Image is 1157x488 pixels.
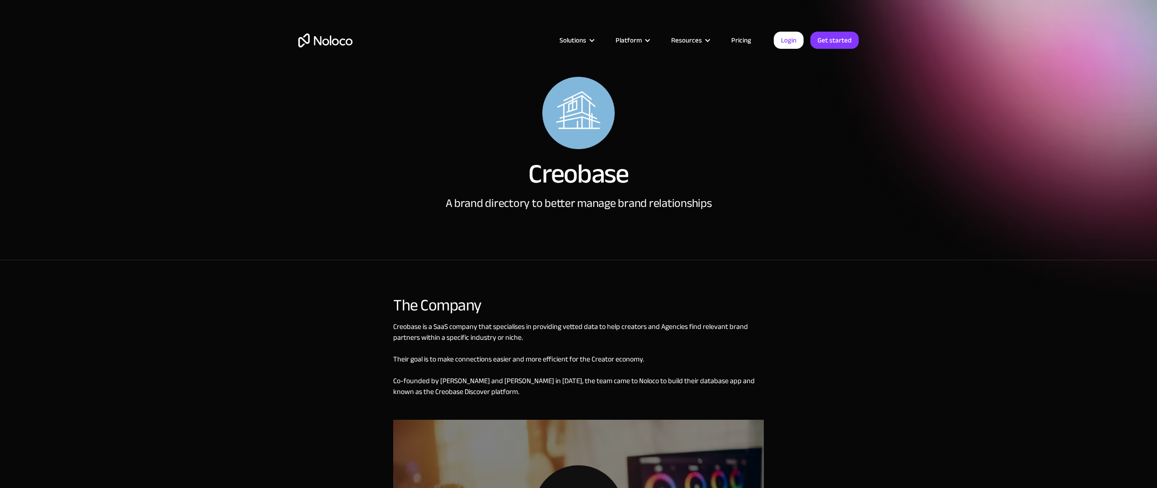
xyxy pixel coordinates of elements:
a: Pricing [720,34,762,46]
div: Resources [671,34,702,46]
div: Platform [604,34,660,46]
div: Resources [660,34,720,46]
a: home [298,33,353,47]
div: Platform [616,34,642,46]
h1: Creobase [528,160,629,188]
a: Login [774,32,804,49]
div: A brand directory to better manage brand relationships [446,197,712,210]
a: Creobase is a SaaS company that specialises in providing vetted data to help creators and Agencie... [393,320,755,399]
div: Solutions [548,34,604,46]
div: The Company [393,296,764,314]
a: Get started [810,32,859,49]
div: Solutions [560,34,586,46]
